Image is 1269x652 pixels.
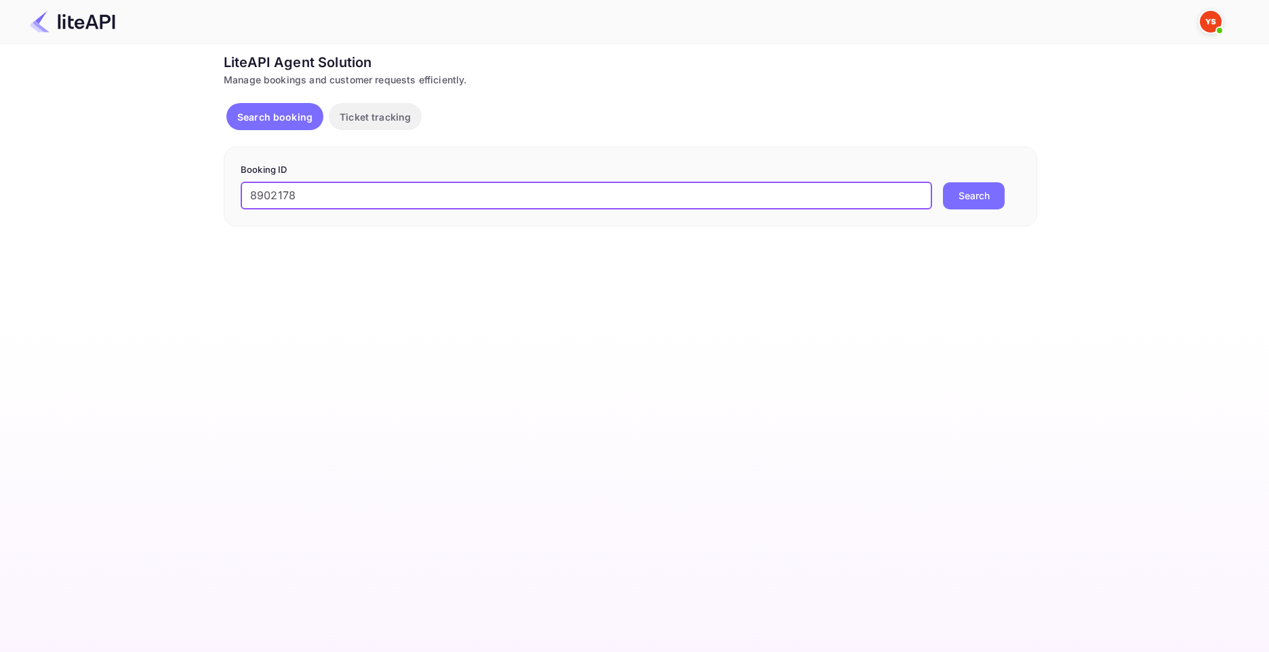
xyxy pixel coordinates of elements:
p: Search booking [237,110,313,124]
p: Booking ID [241,163,1020,177]
img: LiteAPI Logo [30,11,115,33]
input: Enter Booking ID (e.g., 63782194) [241,182,932,209]
img: Yandex Support [1200,11,1222,33]
div: Manage bookings and customer requests efficiently. [224,73,1037,87]
div: LiteAPI Agent Solution [224,52,1037,73]
button: Search [943,182,1005,209]
p: Ticket tracking [340,110,411,124]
